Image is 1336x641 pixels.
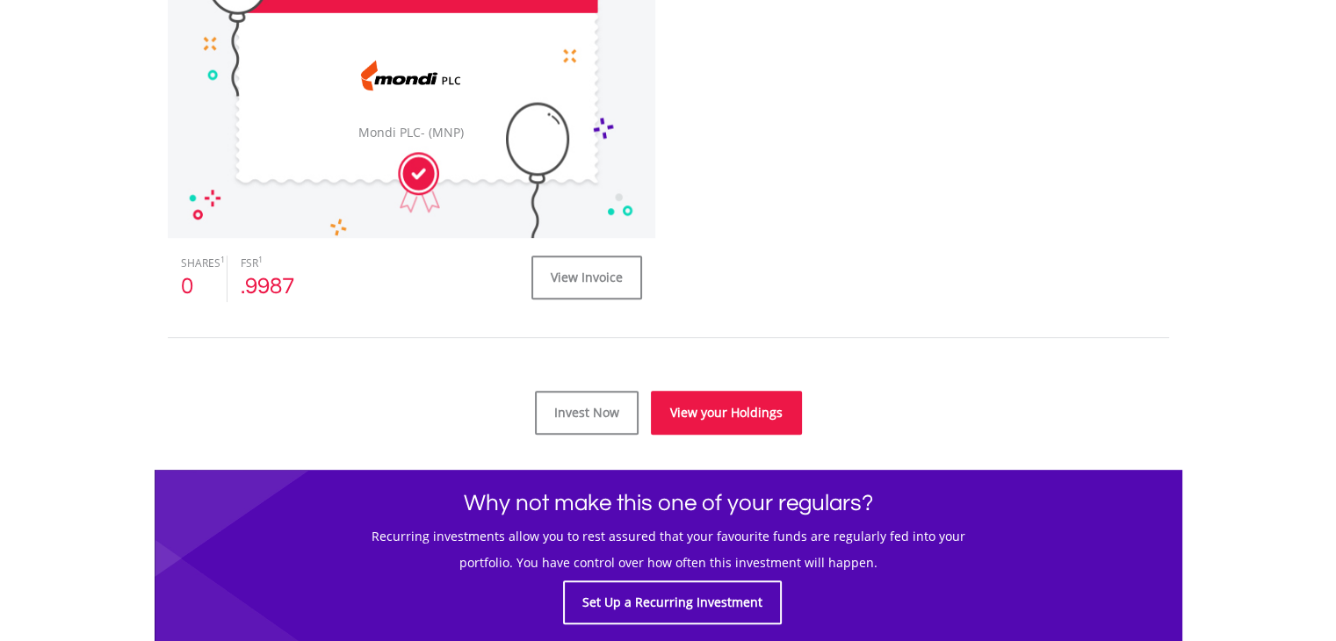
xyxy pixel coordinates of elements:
a: View Invoice [531,256,642,299]
a: View your Holdings [651,391,802,435]
img: EQU.ZA.MNP.png [347,35,475,116]
h5: Recurring investments allow you to rest assured that your favourite funds are regularly fed into ... [168,528,1169,545]
div: Mondi PLC [326,125,496,142]
div: 0 [181,270,214,302]
sup: 1 [258,254,263,265]
div: FSR [241,256,299,270]
h5: portfolio. You have control over how often this investment will happen. [168,554,1169,572]
a: Invest Now [535,391,639,435]
div: SHARES [181,256,214,270]
a: Set Up a Recurring Investment [563,580,782,624]
div: .9987 [241,270,299,302]
span: - (MNP) [421,125,464,141]
h1: Why not make this one of your regulars? [168,487,1169,519]
sup: 1 [220,254,225,265]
